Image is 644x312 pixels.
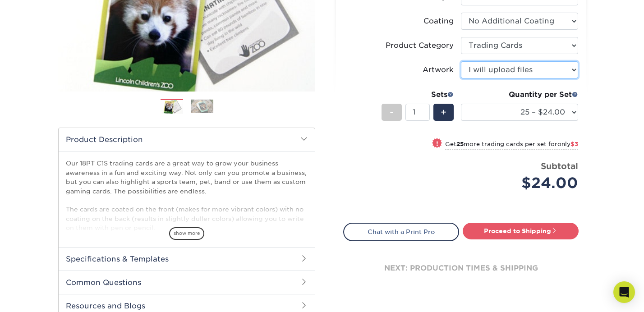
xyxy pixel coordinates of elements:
[423,16,454,27] div: Coating
[191,99,213,113] img: Trading Cards 02
[468,172,578,194] div: $24.00
[456,141,464,147] strong: 25
[382,89,454,100] div: Sets
[161,99,183,115] img: Trading Cards 01
[59,128,315,151] h2: Product Description
[59,247,315,271] h2: Specifications & Templates
[343,241,579,295] div: next: production times & shipping
[423,64,454,75] div: Artwork
[66,159,308,232] p: Our 18PT C1S trading cards are a great way to grow your business awareness in a fun and exciting ...
[557,141,578,147] span: only
[390,106,394,119] span: -
[441,106,446,119] span: +
[541,161,578,171] strong: Subtotal
[59,271,315,294] h2: Common Questions
[386,40,454,51] div: Product Category
[169,227,204,239] span: show more
[343,223,459,241] a: Chat with a Print Pro
[570,141,578,147] span: $3
[445,141,578,150] small: Get more trading cards per set for
[436,139,438,148] span: !
[461,89,578,100] div: Quantity per Set
[463,223,579,239] a: Proceed to Shipping
[613,281,635,303] div: Open Intercom Messenger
